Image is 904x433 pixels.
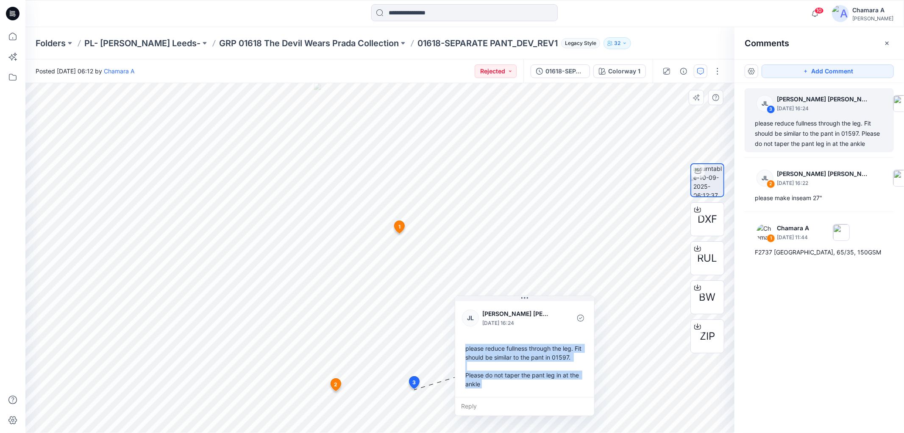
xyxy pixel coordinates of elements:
[699,290,716,305] span: BW
[777,223,809,233] p: Chamara A
[815,7,824,14] span: 10
[757,170,773,187] div: JL
[757,95,773,112] div: JL
[462,341,587,392] div: please reduce fullness through the leg. Fit should be similar to the pant in 01597. Please do not...
[767,180,775,188] div: 2
[561,38,600,48] span: Legacy Style
[558,37,600,49] button: Legacy Style
[84,37,200,49] a: PL- [PERSON_NAME] Leeds-
[104,67,134,75] a: Chamara A
[614,39,620,48] p: 32
[755,193,884,203] div: please make inseam 27"
[745,38,789,48] h2: Comments
[755,118,884,149] div: please reduce fullness through the leg. Fit should be similar to the pant in 01597. Please do not...
[757,224,773,241] img: Chamara A
[755,247,884,257] div: F2737 [GEOGRAPHIC_DATA], 65/35, 150GSM
[417,37,558,49] p: 01618-SEPARATE PANT_DEV_REV1
[398,223,401,231] span: 1
[334,381,337,388] span: 2
[777,233,809,242] p: [DATE] 11:44
[852,5,893,15] div: Chamara A
[693,164,723,196] img: turntable-10-09-2025-06:12:37
[545,67,584,76] div: 01618-SEPARATE PANT_DEV_REV1
[219,37,399,49] a: GRP 01618 The Devil Wears Prada Collection
[777,179,869,187] p: [DATE] 16:22
[36,37,66,49] a: Folders
[455,397,594,416] div: Reply
[762,64,894,78] button: Add Comment
[593,64,646,78] button: Colorway 1
[482,309,551,319] p: [PERSON_NAME] [PERSON_NAME]
[604,37,631,49] button: 32
[777,104,869,113] p: [DATE] 16:24
[777,94,869,104] p: [PERSON_NAME] [PERSON_NAME]
[462,310,479,327] div: JL
[36,67,134,75] span: Posted [DATE] 06:12 by
[677,64,690,78] button: Details
[852,15,893,22] div: [PERSON_NAME]
[608,67,640,76] div: Colorway 1
[698,212,717,227] span: DXF
[767,105,775,114] div: 3
[482,319,551,327] p: [DATE] 16:24
[777,169,869,179] p: [PERSON_NAME] [PERSON_NAME]
[767,234,775,243] div: 1
[698,251,718,266] span: RUL
[412,379,416,386] span: 3
[531,64,590,78] button: 01618-SEPARATE PANT_DEV_REV1
[832,5,849,22] img: avatar
[700,329,715,344] span: ZIP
